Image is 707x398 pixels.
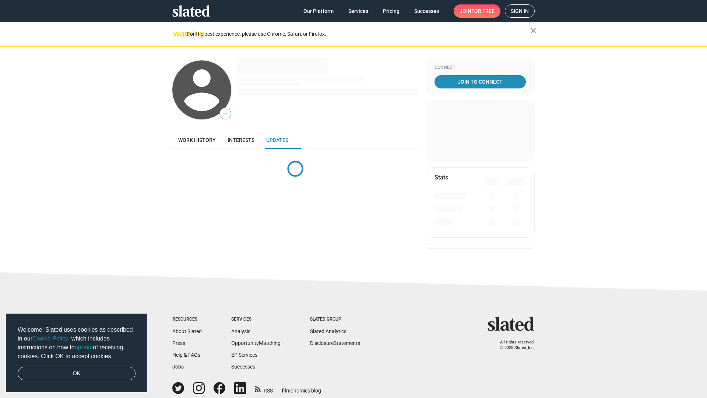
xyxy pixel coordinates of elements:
a: About Slated [172,328,202,334]
div: Slated Group [310,317,360,322]
mat-icon: close [529,26,538,35]
a: Work history [172,131,222,149]
a: Analysis [231,328,250,334]
span: for free [471,4,495,18]
span: film [282,388,291,394]
span: Interests [228,137,254,143]
a: Slated Analytics [310,328,347,334]
span: Updates [266,137,288,143]
a: filmonomics blog [282,381,321,394]
span: Join [460,4,495,18]
a: Help & FAQs [172,352,200,358]
span: Pricing [383,4,400,18]
div: Services [231,317,281,322]
div: Connect [435,65,526,71]
mat-icon: warning [173,29,182,38]
a: RSS [255,383,273,394]
a: opt-out [75,344,93,350]
a: dismiss cookie message [18,367,136,381]
span: — [220,109,231,119]
span: Successes [414,4,439,18]
a: Cookie Policy [32,335,68,342]
span: Join To Connect [436,75,524,88]
a: Interests [222,131,260,149]
span: Work history [178,137,216,143]
a: Updates [260,131,294,149]
a: OpportunityMatching [231,340,281,346]
a: EP Services [231,352,257,358]
span: Sign in [511,5,529,17]
div: For the best experience, please use Chrome, Safari, or Firefox. [187,29,530,39]
a: Joinfor free [454,4,500,18]
span: Our Platform [303,4,334,18]
a: Successes [231,364,255,370]
span: Welcome! Slated uses cookies as described in our , which includes instructions on how to of recei... [18,325,136,361]
div: cookieconsent [6,314,147,392]
a: Press [172,340,185,346]
mat-card-title: Stats [435,174,448,181]
a: Sign in [505,4,535,18]
a: Successes [408,4,445,18]
p: All rights reserved. © 2025 Slated, Inc. [492,340,535,350]
a: DisclosureStatements [310,340,360,346]
div: Resources [172,317,202,322]
a: Services [342,4,374,18]
a: Jobs [172,364,184,370]
a: Pricing [377,4,405,18]
span: Services [348,4,368,18]
a: Join To Connect [435,75,526,88]
a: Our Platform [298,4,340,18]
